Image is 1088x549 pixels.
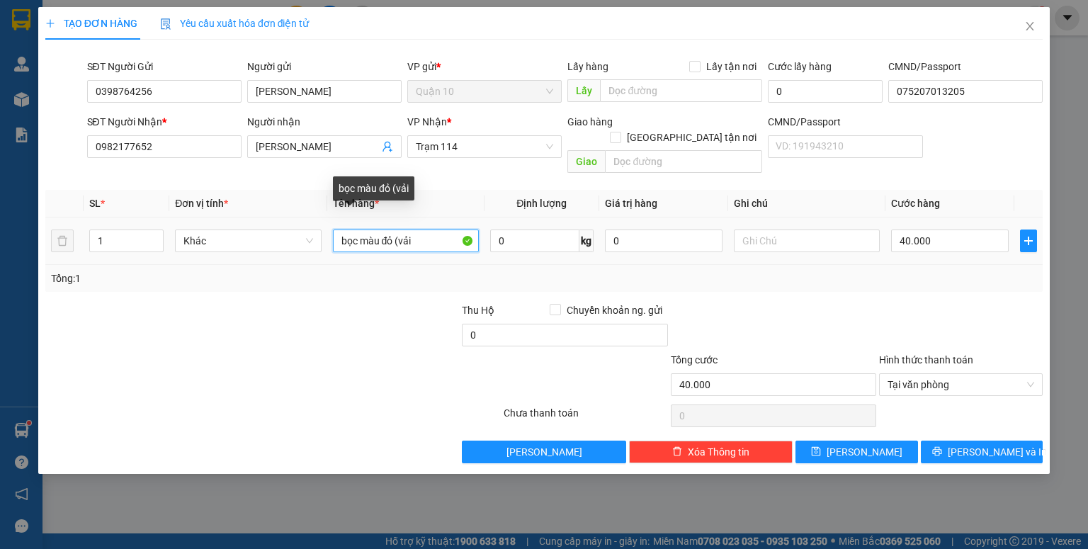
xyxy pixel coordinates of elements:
[506,444,582,460] span: [PERSON_NAME]
[567,116,613,128] span: Giao hàng
[728,190,885,217] th: Ghi chú
[247,114,402,130] div: Người nhận
[605,150,762,173] input: Dọc đường
[160,18,171,30] img: icon
[891,198,940,209] span: Cước hàng
[407,59,562,74] div: VP gửi
[1020,230,1037,252] button: plus
[561,302,668,318] span: Chuyển khoản ng. gửi
[333,176,414,200] div: bọc màu đỏ (vải
[671,354,718,366] span: Tổng cước
[629,441,793,463] button: deleteXóa Thông tin
[888,374,1034,395] span: Tại văn phòng
[382,141,393,152] span: user-add
[462,305,494,316] span: Thu Hộ
[462,441,625,463] button: [PERSON_NAME]
[921,441,1043,463] button: printer[PERSON_NAME] và In
[175,198,228,209] span: Đơn vị tính
[579,230,594,252] span: kg
[811,446,821,458] span: save
[701,59,762,74] span: Lấy tận nơi
[87,114,242,130] div: SĐT Người Nhận
[768,61,832,72] label: Cước lấy hàng
[333,230,479,252] input: VD: Bàn, Ghế
[879,354,973,366] label: Hình thức thanh toán
[600,79,762,102] input: Dọc đường
[247,59,402,74] div: Người gửi
[45,18,55,28] span: plus
[160,18,310,29] span: Yêu cầu xuất hóa đơn điện tử
[45,18,137,29] span: TẠO ĐƠN HÀNG
[768,80,883,103] input: Cước lấy hàng
[605,230,722,252] input: 0
[621,130,762,145] span: [GEOGRAPHIC_DATA] tận nơi
[1021,235,1036,247] span: plus
[516,198,567,209] span: Định lượng
[567,79,600,102] span: Lấy
[1010,7,1050,47] button: Close
[51,230,74,252] button: delete
[605,198,657,209] span: Giá trị hàng
[567,61,608,72] span: Lấy hàng
[567,150,605,173] span: Giao
[1024,21,1036,32] span: close
[932,446,942,458] span: printer
[416,136,553,157] span: Trạm 114
[416,81,553,102] span: Quận 10
[734,230,880,252] input: Ghi Chú
[888,59,1043,74] div: CMND/Passport
[672,446,682,458] span: delete
[183,230,312,251] span: Khác
[87,59,242,74] div: SĐT Người Gửi
[827,444,902,460] span: [PERSON_NAME]
[948,444,1047,460] span: [PERSON_NAME] và In
[51,271,421,286] div: Tổng: 1
[768,114,922,130] div: CMND/Passport
[795,441,918,463] button: save[PERSON_NAME]
[407,116,447,128] span: VP Nhận
[89,198,101,209] span: SL
[502,405,669,430] div: Chưa thanh toán
[688,444,749,460] span: Xóa Thông tin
